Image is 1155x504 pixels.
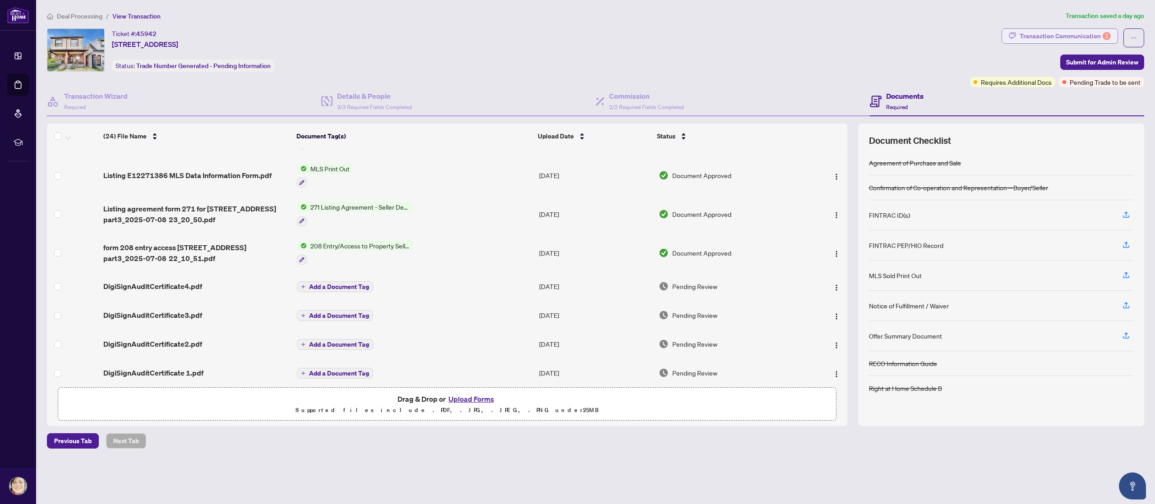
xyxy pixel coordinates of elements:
[536,330,655,358] td: [DATE]
[309,284,369,290] span: Add a Document Tag
[103,170,272,181] span: Listing E12271386 MLS Data Information Form.pdf
[672,248,731,258] span: Document Approved
[981,77,1052,87] span: Requires Additional Docs
[1131,35,1137,41] span: ellipsis
[297,241,414,265] button: Status Icon208 Entry/Access to Property Seller Acknowledgement
[609,91,684,101] h4: Commission
[672,170,731,180] span: Document Approved
[297,164,353,188] button: Status IconMLS Print Out
[297,367,373,379] button: Add a Document Tag
[100,124,293,149] th: (24) File Name
[309,312,369,319] span: Add a Document Tag
[536,272,655,301] td: [DATE]
[886,91,924,101] h4: Documents
[829,308,844,322] button: Logo
[309,341,369,348] span: Add a Document Tag
[297,164,307,174] img: Status Icon
[1020,29,1111,43] div: Transaction Communication
[672,281,717,291] span: Pending Review
[659,339,669,349] img: Document Status
[1060,55,1144,70] button: Submit for Admin Review
[1070,77,1141,87] span: Pending Trade to be sent
[672,209,731,219] span: Document Approved
[112,39,178,50] span: [STREET_ADDRESS]
[47,13,53,19] span: home
[64,405,831,416] p: Supported files include .PDF, .JPG, .JPEG, .PNG under 25 MB
[297,202,307,212] img: Status Icon
[297,241,307,251] img: Status Icon
[106,11,109,21] li: /
[536,358,655,387] td: [DATE]
[869,134,951,147] span: Document Checklist
[659,281,669,291] img: Document Status
[7,7,29,23] img: logo
[1066,55,1138,69] span: Submit for Admin Review
[833,284,840,291] img: Logo
[833,342,840,349] img: Logo
[307,202,414,212] span: 271 Listing Agreement - Seller Designated Representation Agreement Authority to Offer for Sale
[1066,11,1144,21] article: Transaction saved a day ago
[869,301,949,311] div: Notice of Fulfillment / Waiver
[297,281,373,293] button: Add a Document Tag
[869,210,910,220] div: FINTRAC ID(s)
[833,313,840,320] img: Logo
[1119,472,1146,499] button: Open asap
[659,310,669,320] img: Document Status
[536,301,655,330] td: [DATE]
[869,331,942,341] div: Offer Summary Document
[829,207,844,221] button: Logo
[103,203,290,225] span: Listing agreement form 271 for [STREET_ADDRESS] part3_2025-07-08 23_20_50.pdf
[869,383,942,393] div: Right at Home Schedule B
[307,164,353,174] span: MLS Print Out
[538,131,574,141] span: Upload Date
[301,342,305,347] span: plus
[829,337,844,351] button: Logo
[829,168,844,183] button: Logo
[47,29,104,71] img: IMG-E12271386_1.jpg
[112,60,274,72] div: Status:
[833,173,840,180] img: Logo
[833,211,840,219] img: Logo
[112,12,161,20] span: View Transaction
[297,310,373,321] button: Add a Document Tag
[307,241,414,251] span: 208 Entry/Access to Property Seller Acknowledgement
[103,281,202,292] span: DigiSignAuditCertificate4.pdf
[829,246,844,260] button: Logo
[301,284,305,289] span: plus
[297,281,373,292] button: Add a Document Tag
[653,124,803,149] th: Status
[829,366,844,380] button: Logo
[869,183,1048,192] div: Confirmation of Co-operation and Representation—Buyer/Seller
[103,242,290,264] span: form 208 entry access [STREET_ADDRESS] part3_2025-07-08 22_10_51.pdf
[297,202,414,226] button: Status Icon271 Listing Agreement - Seller Designated Representation Agreement Authority to Offer ...
[54,434,92,448] span: Previous Tab
[397,393,497,405] span: Drag & Drop or
[672,368,717,378] span: Pending Review
[609,104,684,110] span: 2/2 Required Fields Completed
[297,339,373,350] button: Add a Document Tag
[58,388,836,421] span: Drag & Drop orUpload FormsSupported files include .PDF, .JPG, .JPEG, .PNG under25MB
[301,313,305,318] span: plus
[1103,32,1111,40] div: 2
[337,91,412,101] h4: Details & People
[536,156,655,195] td: [DATE]
[136,30,157,38] span: 45942
[309,370,369,376] span: Add a Document Tag
[869,240,943,250] div: FINTRAC PEP/HIO Record
[869,358,937,368] div: RECO Information Guide
[297,310,373,321] button: Add a Document Tag
[9,477,27,495] img: Profile Icon
[103,367,203,378] span: DigiSignAuditCertificate 1.pdf
[886,104,908,110] span: Required
[106,433,146,449] button: Next Tab
[536,195,655,234] td: [DATE]
[536,234,655,272] td: [DATE]
[672,310,717,320] span: Pending Review
[337,104,412,110] span: 3/3 Required Fields Completed
[1002,28,1118,44] button: Transaction Communication2
[136,62,271,70] span: Trade Number Generated - Pending Information
[833,371,840,378] img: Logo
[293,124,534,149] th: Document Tag(s)
[534,124,654,149] th: Upload Date
[103,310,202,321] span: DigiSignAuditCertificate3.pdf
